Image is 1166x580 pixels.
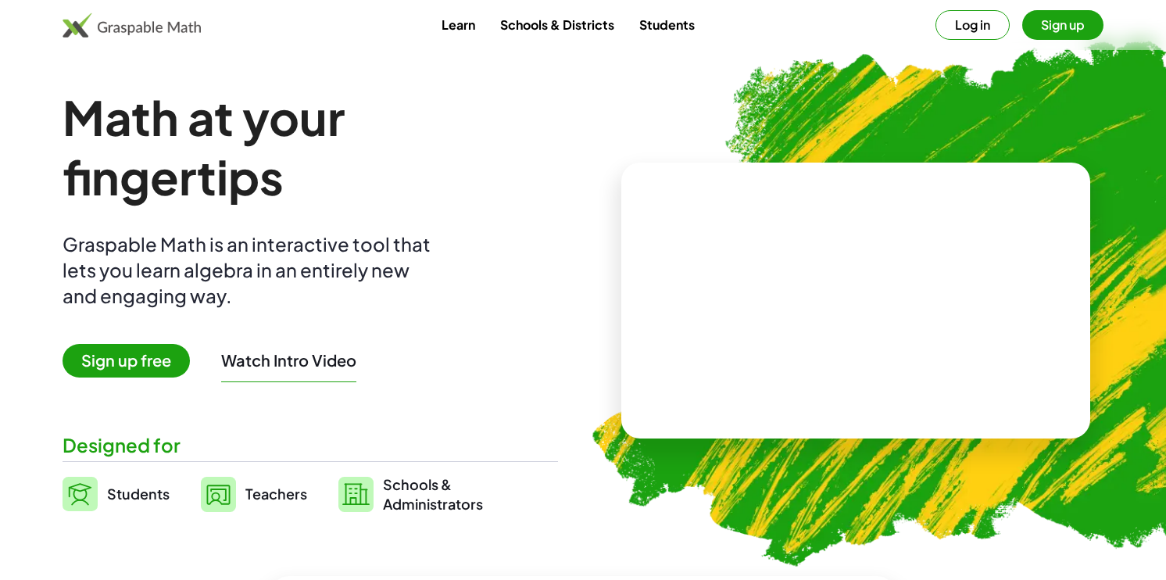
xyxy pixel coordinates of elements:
[63,474,170,514] a: Students
[201,474,307,514] a: Teachers
[201,477,236,512] img: svg%3e
[221,350,356,371] button: Watch Intro Video
[338,477,374,512] img: svg%3e
[627,10,707,39] a: Students
[63,477,98,511] img: svg%3e
[739,242,973,360] video: What is this? This is dynamic math notation. Dynamic math notation plays a central role in how Gr...
[63,88,558,206] h1: Math at your fingertips
[488,10,627,39] a: Schools & Districts
[935,10,1010,40] button: Log in
[63,432,558,458] div: Designed for
[429,10,488,39] a: Learn
[383,474,483,514] span: Schools & Administrators
[107,485,170,503] span: Students
[1022,10,1103,40] button: Sign up
[338,474,483,514] a: Schools &Administrators
[245,485,307,503] span: Teachers
[63,344,190,378] span: Sign up free
[63,231,438,309] div: Graspable Math is an interactive tool that lets you learn algebra in an entirely new and engaging...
